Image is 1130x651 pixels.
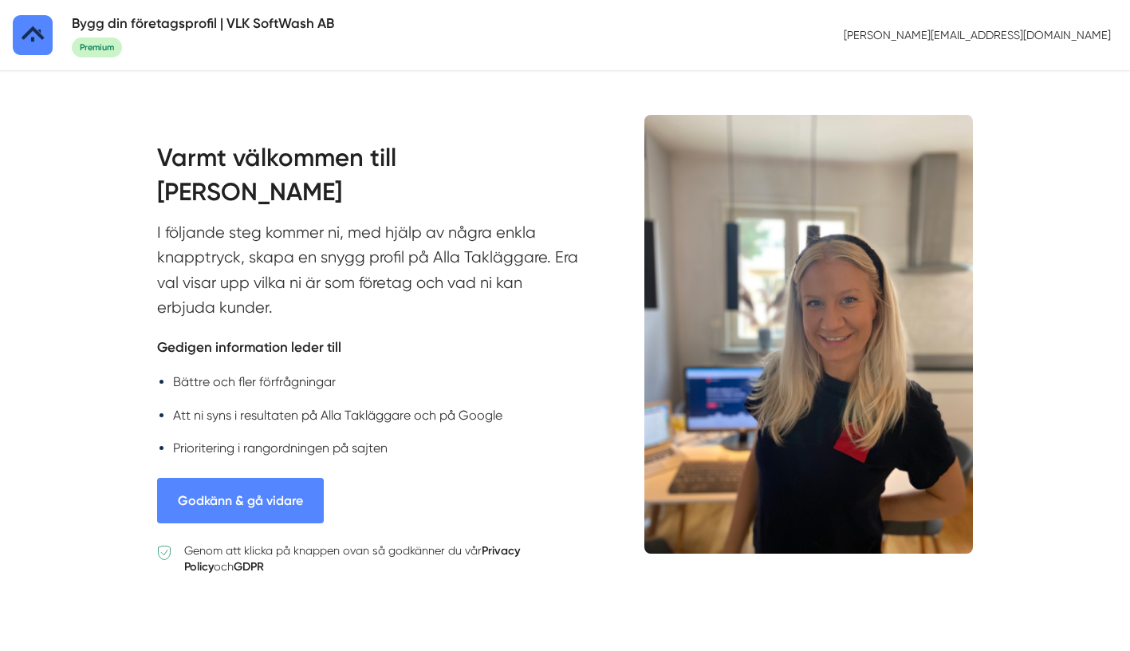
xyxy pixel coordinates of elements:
h5: Gedigen information leder till [157,337,579,362]
p: I följande steg kommer ni, med hjälp av några enkla knapptryck, skapa en snygg profil på Alla Tak... [157,220,579,329]
strong: Privacy Policy [184,543,520,574]
h2: Varmt välkommen till [PERSON_NAME] [157,140,579,220]
img: IMG_6245.jpg [644,115,974,554]
li: Prioritering i rangordningen på sajten [173,438,579,458]
span: Premium [72,37,122,57]
h5: Bygg din företagsprofil | VLK SoftWash AB [72,13,334,34]
li: Bättre och fler förfrågningar [173,372,579,392]
p: [PERSON_NAME][EMAIL_ADDRESS][DOMAIN_NAME] [837,21,1117,49]
li: Att ni syns i resultaten på Alla Takläggare och på Google [173,405,579,425]
strong: GDPR [234,559,264,574]
img: Alla Takläggare [13,15,53,55]
button: Godkänn & gå vidare [157,478,324,523]
p: Genom att klicka på knappen ovan så godkänner du vår och [184,542,579,574]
